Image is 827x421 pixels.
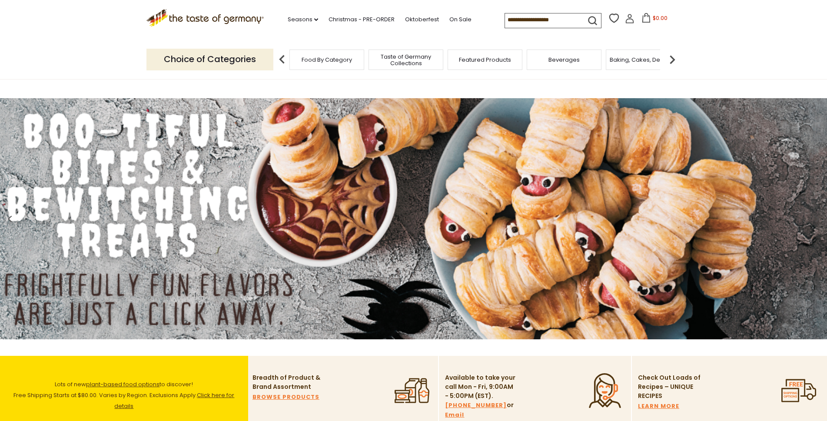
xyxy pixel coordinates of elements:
[638,373,701,401] p: Check Out Loads of Recipes – UNIQUE RECIPES
[405,15,439,24] a: Oktoberfest
[638,401,679,411] a: LEARN MORE
[114,391,234,410] a: Click here for details
[371,53,441,66] a: Taste of Germany Collections
[445,373,517,420] p: Available to take your call Mon - Fri, 9:00AM - 5:00PM (EST). or
[252,392,319,402] a: BROWSE PRODUCTS
[445,401,507,410] a: [PHONE_NUMBER]
[146,49,273,70] p: Choice of Categories
[252,373,324,391] p: Breadth of Product & Brand Assortment
[653,14,668,22] span: $0.00
[548,56,580,63] a: Beverages
[302,56,352,63] a: Food By Category
[459,56,511,63] a: Featured Products
[273,51,291,68] img: previous arrow
[636,13,673,26] button: $0.00
[13,380,234,410] span: Lots of new to discover! Free Shipping Starts at $80.00. Varies by Region. Exclusions Apply.
[610,56,677,63] a: Baking, Cakes, Desserts
[86,380,159,388] a: plant-based food options
[664,51,681,68] img: next arrow
[288,15,318,24] a: Seasons
[449,15,472,24] a: On Sale
[445,410,464,420] a: Email
[329,15,395,24] a: Christmas - PRE-ORDER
